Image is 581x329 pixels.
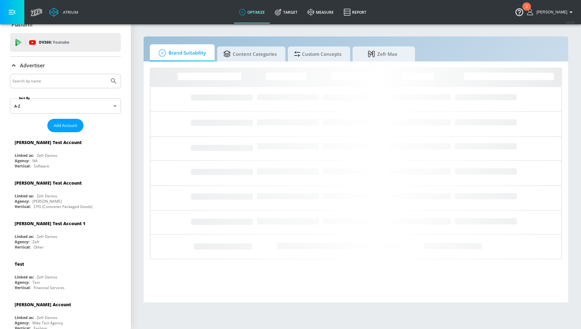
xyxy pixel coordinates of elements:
[10,98,121,114] div: A-Z
[10,33,121,52] div: DV360: Youtube
[10,175,121,211] div: [PERSON_NAME] Test AccountLinked as:Zefr DemosAgency:[PERSON_NAME]Vertical:CPG (Consumer Packaged...
[47,119,83,132] button: Add Account
[10,135,121,170] div: [PERSON_NAME] Test AccountLinked as:Zefr DemosAgency:NAVertical:Software
[15,239,29,244] div: Agency:
[359,46,406,61] span: Zefr Max
[37,234,57,239] div: Zefr Demos
[34,244,44,250] div: Other
[15,220,85,226] div: [PERSON_NAME] Test Account 1
[37,153,57,158] div: Zefr Demos
[15,180,82,186] div: [PERSON_NAME] Test Account
[302,1,339,23] a: measure
[32,158,38,163] div: NA
[15,285,31,290] div: Vertical:
[32,239,40,244] div: Zefr
[20,62,45,69] p: Advertiser
[10,256,121,292] div: TestLinked as:Zefr DemosAgency:TestVertical:Financial Services
[15,158,29,163] div: Agency:
[15,139,82,145] div: [PERSON_NAME] Test Account
[37,274,57,280] div: Zefr Demos
[223,46,277,61] span: Content Categories
[10,16,121,33] div: Platform
[270,1,302,23] a: Target
[32,199,62,204] div: [PERSON_NAME]
[60,9,78,15] div: Atrium
[53,39,69,46] p: Youtube
[534,10,567,14] span: login as: andres.hernandez@zefr.com
[15,199,29,204] div: Agency:
[15,153,34,158] div: Linked as:
[10,57,121,74] div: Advertiser
[15,261,24,267] div: Test
[12,77,107,85] input: Search by name
[32,280,40,285] div: Test
[526,7,528,15] div: 2
[156,46,206,60] span: Brand Suitability
[15,193,34,199] div: Linked as:
[15,315,34,320] div: Linked as:
[54,122,77,129] span: Add Account
[10,216,121,251] div: [PERSON_NAME] Test Account 1Linked as:Zefr DemosAgency:ZefrVertical:Other
[15,274,34,280] div: Linked as:
[15,320,29,326] div: Agency:
[15,302,71,307] div: [PERSON_NAME] Account
[34,204,93,209] div: CPG (Consumer Packaged Goods)
[32,320,63,326] div: Mike Test Agency
[15,244,31,250] div: Vertical:
[339,1,371,23] a: Report
[15,163,31,169] div: Vertical:
[15,234,34,239] div: Linked as:
[34,163,49,169] div: Software
[511,3,528,21] button: Open Resource Center, 2 new notifications
[15,204,31,209] div: Vertical:
[566,21,575,24] span: v 4.24.0
[294,46,341,61] span: Custom Concepts
[34,285,64,290] div: Financial Services
[39,39,69,46] p: DV360:
[15,280,29,285] div: Agency:
[18,96,31,100] label: Sort By
[527,8,575,16] button: [PERSON_NAME]
[49,7,78,17] a: Atrium
[37,193,57,199] div: Zefr Demos
[37,315,57,320] div: Zefr Demos
[234,1,270,23] a: optimize
[12,21,32,28] p: Platform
